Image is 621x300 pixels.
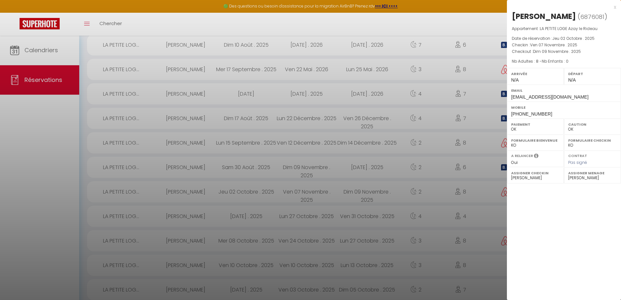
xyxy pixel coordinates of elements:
[511,111,552,117] span: [PHONE_NUMBER]
[530,42,577,48] span: Ven 07 Novembre . 2025
[568,137,617,144] label: Formulaire Checkin
[511,77,519,83] span: N/A
[511,104,617,111] label: Mobile
[511,71,560,77] label: Arrivée
[568,121,617,128] label: Caution
[511,153,533,159] label: A relancer
[578,12,607,21] span: ( )
[512,42,616,48] p: Checkin :
[568,170,617,176] label: Assigner Menage
[534,153,539,160] i: Sélectionner OUI si vous souhaiter envoyer les séquences de messages post-checkout
[552,36,595,41] span: Jeu 02 Octobre . 2025
[533,49,581,54] span: Dim 09 Novembre . 2025
[511,94,588,100] span: [EMAIL_ADDRESS][DOMAIN_NAME]
[511,87,617,94] label: Email
[511,170,560,176] label: Assigner Checkin
[512,11,576,22] div: [PERSON_NAME]
[580,13,604,21] span: 6876081
[512,35,616,42] p: Date de réservation :
[540,26,598,31] span: LA PETITE LOGE Azay le Rideau
[512,58,569,64] span: Nb Adultes : 8 -
[542,58,569,64] span: Nb Enfants : 0
[568,71,617,77] label: Départ
[568,153,587,157] label: Contrat
[568,160,587,165] span: Pas signé
[512,25,616,32] p: Appartement :
[512,48,616,55] p: Checkout :
[568,77,576,83] span: N/A
[507,3,616,11] div: x
[511,121,560,128] label: Paiement
[511,137,560,144] label: Formulaire Bienvenue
